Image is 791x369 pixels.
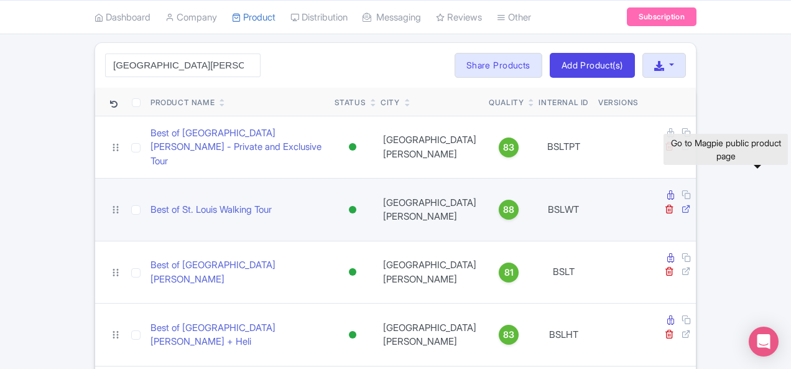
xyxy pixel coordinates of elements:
td: BSLTPT [534,116,593,179]
a: 88 [489,200,529,220]
td: BSLT [534,241,593,304]
a: 83 [489,325,529,345]
a: Best of [GEOGRAPHIC_DATA][PERSON_NAME] - Private and Exclusive Tour [150,126,325,169]
a: Best of [GEOGRAPHIC_DATA][PERSON_NAME] + Heli [150,321,325,349]
span: 83 [503,328,514,342]
a: 83 [489,138,529,157]
td: [GEOGRAPHIC_DATA][PERSON_NAME] [376,179,484,241]
td: [GEOGRAPHIC_DATA][PERSON_NAME] [376,116,484,179]
span: 88 [503,203,514,217]
div: City [381,97,399,108]
div: Status [335,97,366,108]
input: Search product name, city, or interal id [105,54,261,77]
a: 81 [489,263,529,283]
div: Go to Magpie public product page [664,134,788,165]
div: Quality [489,97,524,108]
td: BSLHT [534,304,593,367]
a: Share Products [455,53,542,78]
a: Subscription [627,7,696,26]
span: 81 [504,266,514,279]
td: BSLWT [534,179,593,241]
th: Versions [593,88,644,116]
div: Active [346,326,359,344]
div: Product Name [150,97,215,108]
td: [GEOGRAPHIC_DATA][PERSON_NAME] [376,304,484,367]
div: Active [346,263,359,281]
a: Best of [GEOGRAPHIC_DATA][PERSON_NAME] [150,258,325,286]
a: Best of St. Louis Walking Tour [150,203,272,217]
td: [GEOGRAPHIC_DATA][PERSON_NAME] [376,241,484,304]
th: Internal ID [534,88,593,116]
div: Active [346,201,359,219]
div: Open Intercom Messenger [749,327,779,357]
a: Add Product(s) [550,53,635,78]
div: Active [346,138,359,156]
span: 83 [503,141,514,154]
